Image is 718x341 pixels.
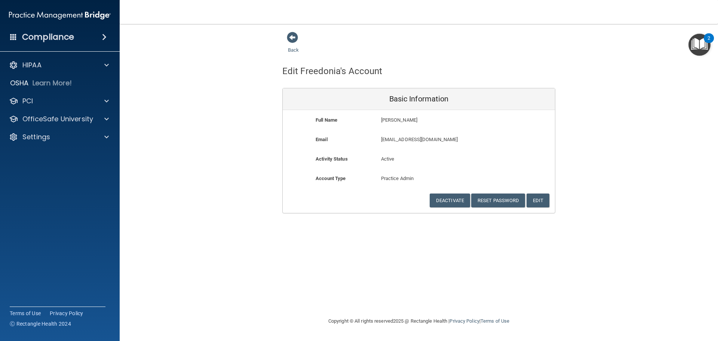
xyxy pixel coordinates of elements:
[22,115,93,124] p: OfficeSafe University
[22,97,33,106] p: PCI
[283,88,555,110] div: Basic Information
[9,133,109,141] a: Settings
[22,32,74,42] h4: Compliance
[381,174,457,183] p: Practice Admin
[22,61,42,70] p: HIPAA
[10,79,29,88] p: OSHA
[9,8,111,23] img: PMB logo
[381,135,500,144] p: [EMAIL_ADDRESS][DOMAIN_NAME]
[430,194,470,207] button: Deactivate
[316,137,328,142] b: Email
[481,318,509,324] a: Terms of Use
[381,116,500,125] p: [PERSON_NAME]
[33,79,72,88] p: Learn More!
[288,38,299,53] a: Back
[316,117,337,123] b: Full Name
[527,194,549,207] button: Edit
[381,155,457,164] p: Active
[9,115,109,124] a: OfficeSafe University
[282,66,382,76] h4: Edit Freedonia's Account
[316,176,346,181] b: Account Type
[50,310,83,317] a: Privacy Policy
[688,34,711,56] button: Open Resource Center, 2 new notifications
[282,309,555,333] div: Copyright © All rights reserved 2025 @ Rectangle Health | |
[22,133,50,141] p: Settings
[10,320,71,328] span: Ⓒ Rectangle Health 2024
[316,156,348,162] b: Activity Status
[708,38,710,48] div: 2
[471,194,525,207] button: Reset Password
[9,61,109,70] a: HIPAA
[10,310,41,317] a: Terms of Use
[449,318,479,324] a: Privacy Policy
[9,97,109,106] a: PCI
